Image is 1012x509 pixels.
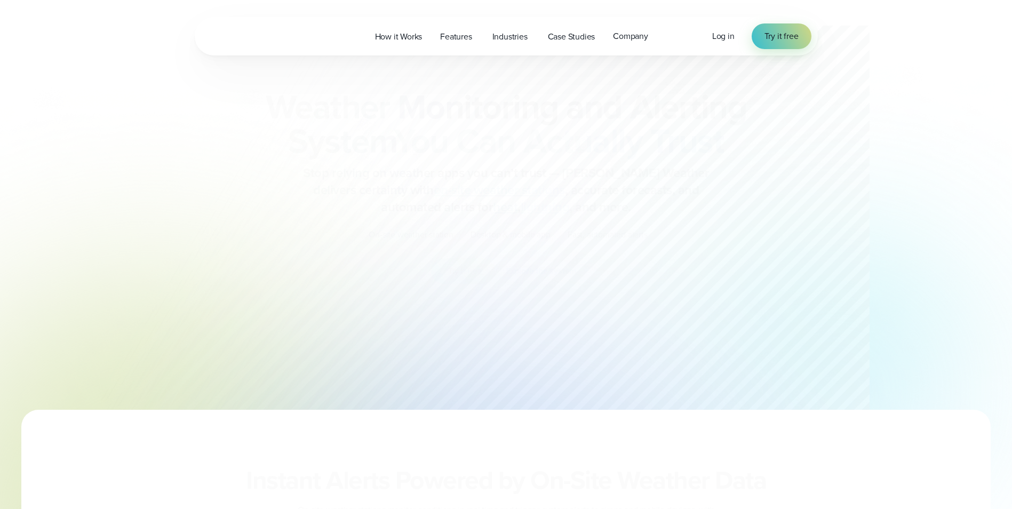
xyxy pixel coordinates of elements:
[440,30,472,43] span: Features
[492,30,528,43] span: Industries
[712,30,735,43] a: Log in
[712,30,735,42] span: Log in
[764,30,799,43] span: Try it free
[375,30,423,43] span: How it Works
[613,30,648,43] span: Company
[752,23,811,49] a: Try it free
[548,30,595,43] span: Case Studies
[539,26,604,47] a: Case Studies
[366,26,432,47] a: How it Works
